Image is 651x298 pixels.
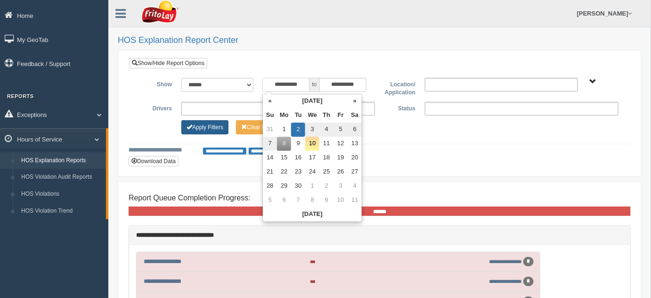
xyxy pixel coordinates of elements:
[348,165,362,179] td: 27
[17,169,106,186] a: HOS Violation Audit Reports
[380,78,420,97] label: Location/ Application
[291,165,305,179] td: 23
[263,193,277,207] td: 5
[334,165,348,179] td: 26
[334,137,348,151] td: 12
[348,151,362,165] td: 20
[305,193,319,207] td: 8
[291,137,305,151] td: 9
[277,123,291,137] td: 1
[129,58,207,68] a: Show/Hide Report Options
[291,108,305,123] th: Tu
[319,193,334,207] td: 9
[305,108,319,123] th: We
[17,152,106,169] a: HOS Explanation Reports
[319,137,334,151] td: 11
[17,186,106,203] a: HOS Violations
[263,151,277,165] td: 14
[277,179,291,193] td: 29
[118,36,642,45] h2: HOS Explanation Report Center
[136,78,177,89] label: Show
[263,179,277,193] td: 28
[305,151,319,165] td: 17
[334,179,348,193] td: 3
[319,165,334,179] td: 25
[277,165,291,179] td: 22
[277,151,291,165] td: 15
[348,179,362,193] td: 4
[263,207,362,222] th: [DATE]
[334,123,348,137] td: 5
[309,78,319,92] span: to
[334,151,348,165] td: 19
[129,156,179,166] button: Download Data
[291,123,305,137] td: 2
[291,151,305,165] td: 16
[348,137,362,151] td: 13
[277,137,291,151] td: 8
[181,120,228,134] button: Change Filter Options
[348,108,362,123] th: Sa
[291,179,305,193] td: 30
[305,137,319,151] td: 10
[263,94,277,108] th: «
[277,94,348,108] th: [DATE]
[334,193,348,207] td: 10
[263,108,277,123] th: Su
[17,203,106,220] a: HOS Violation Trend
[305,123,319,137] td: 3
[291,193,305,207] td: 7
[319,123,334,137] td: 4
[263,123,277,137] td: 31
[236,120,283,134] button: Change Filter Options
[129,194,631,202] h4: Report Queue Completion Progress:
[319,179,334,193] td: 2
[380,102,420,113] label: Status
[319,108,334,123] th: Th
[348,193,362,207] td: 11
[263,137,277,151] td: 7
[334,108,348,123] th: Fr
[277,193,291,207] td: 6
[348,94,362,108] th: »
[348,123,362,137] td: 6
[305,165,319,179] td: 24
[277,108,291,123] th: Mo
[319,151,334,165] td: 18
[263,165,277,179] td: 21
[305,179,319,193] td: 1
[136,102,177,113] label: Drivers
